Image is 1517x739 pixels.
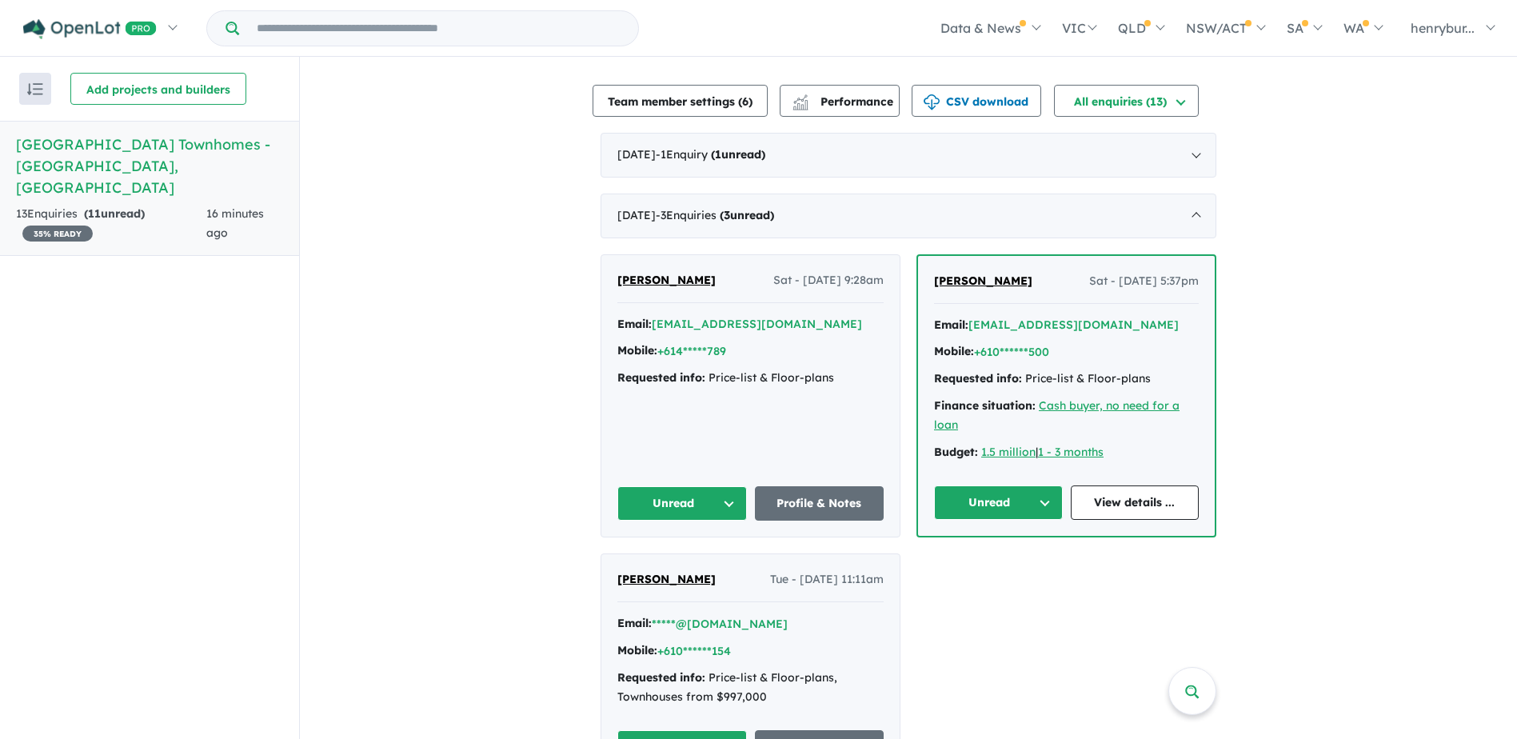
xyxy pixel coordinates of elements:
[715,147,721,162] span: 1
[84,206,145,221] strong: ( unread)
[242,11,635,46] input: Try estate name, suburb, builder or developer
[656,147,765,162] span: - 1 Enquir y
[795,94,893,109] span: Performance
[934,398,1036,413] strong: Finance situation:
[934,318,968,332] strong: Email:
[724,208,730,222] span: 3
[16,205,206,243] div: 13 Enquir ies
[23,19,157,39] img: Openlot PRO Logo White
[27,83,43,95] img: sort.svg
[617,643,657,657] strong: Mobile:
[88,206,101,221] span: 11
[773,271,884,290] span: Sat - [DATE] 9:28am
[981,445,1036,459] a: 1.5 million
[934,398,1180,432] a: Cash buyer, no need for a loan
[617,273,716,287] span: [PERSON_NAME]
[711,147,765,162] strong: ( unread)
[1054,85,1199,117] button: All enquiries (13)
[601,133,1216,178] div: [DATE]
[934,369,1199,389] div: Price-list & Floor-plans
[593,85,768,117] button: Team member settings (6)
[16,134,283,198] h5: [GEOGRAPHIC_DATA] Townhomes - [GEOGRAPHIC_DATA] , [GEOGRAPHIC_DATA]
[793,94,808,103] img: line-chart.svg
[934,443,1199,462] div: |
[780,85,900,117] button: Performance
[1071,485,1200,520] a: View details ...
[934,485,1063,520] button: Unread
[617,369,884,388] div: Price-list & Floor-plans
[934,272,1032,291] a: [PERSON_NAME]
[601,194,1216,238] div: [DATE]
[206,206,264,240] span: 16 minutes ago
[934,371,1022,385] strong: Requested info:
[792,100,808,110] img: bar-chart.svg
[617,570,716,589] a: [PERSON_NAME]
[656,208,774,222] span: - 3 Enquir ies
[617,670,705,685] strong: Requested info:
[70,73,246,105] button: Add projects and builders
[924,94,940,110] img: download icon
[617,317,652,331] strong: Email:
[1089,272,1199,291] span: Sat - [DATE] 5:37pm
[1038,445,1104,459] a: 1 - 3 months
[934,274,1032,288] span: [PERSON_NAME]
[617,616,652,630] strong: Email:
[912,85,1041,117] button: CSV download
[1411,20,1475,36] span: henrybur...
[22,226,93,242] span: 35 % READY
[652,316,862,333] button: [EMAIL_ADDRESS][DOMAIN_NAME]
[617,669,884,707] div: Price-list & Floor-plans, Townhouses from $997,000
[755,486,884,521] a: Profile & Notes
[720,208,774,222] strong: ( unread)
[617,486,747,521] button: Unread
[968,317,1179,334] button: [EMAIL_ADDRESS][DOMAIN_NAME]
[934,344,974,358] strong: Mobile:
[617,343,657,358] strong: Mobile:
[617,370,705,385] strong: Requested info:
[617,572,716,586] span: [PERSON_NAME]
[934,445,978,459] strong: Budget:
[770,570,884,589] span: Tue - [DATE] 11:11am
[617,271,716,290] a: [PERSON_NAME]
[742,94,749,109] span: 6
